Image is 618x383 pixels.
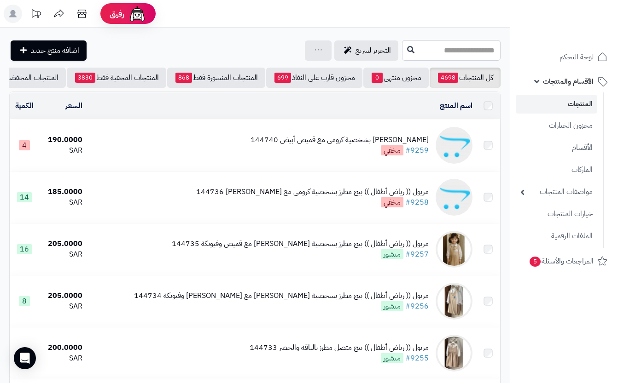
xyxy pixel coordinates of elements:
[19,140,30,150] span: 4
[516,116,597,136] a: مخزون الخيارات
[251,135,429,145] div: [PERSON_NAME] بشخصية كرومي مع قميص أبيض 144740
[75,73,95,83] span: 3830
[516,95,597,114] a: المنتجات
[430,68,501,88] a: كل المنتجات4698
[516,182,597,202] a: مواصفات المنتجات
[196,187,429,197] div: مريول (( رياض أطفال )) بيج مطرز بشخصية كرومي مع [PERSON_NAME] 144736
[372,73,383,83] span: 0
[24,5,47,25] a: تحديثات المنصة
[516,226,597,246] a: الملفات الرقمية
[67,68,166,88] a: المنتجات المخفية فقط3830
[381,301,403,311] span: منشور
[438,73,458,83] span: 4698
[560,51,594,63] span: لوحة التحكم
[436,231,472,268] img: مريول (( رياض أطفال )) بيج مطرز بشخصية سينامورول مع قميص وفيونكة 144735
[266,68,362,88] a: مخزون قارب على النفاذ699
[42,249,82,260] div: SAR
[555,19,609,39] img: logo-2.png
[128,5,146,23] img: ai-face.png
[110,8,124,19] span: رفيق
[334,40,398,61] a: التحرير لسريع
[436,179,472,216] img: مريول (( رياض أطفال )) بيج مطرز بشخصية كرومي مع قميص 144736
[516,46,612,68] a: لوحة التحكم
[436,283,472,320] img: مريول (( رياض أطفال )) بيج مطرز بشخصية ستيتش مع قميص وفيونكة 144734
[516,138,597,158] a: الأقسام
[530,257,541,267] span: 5
[42,145,82,156] div: SAR
[65,100,82,111] a: السعر
[17,192,32,202] span: 14
[42,301,82,312] div: SAR
[134,291,429,301] div: مريول (( رياض أطفال )) بيج مطرز بشخصية [PERSON_NAME] مع [PERSON_NAME] وفيونكة 144734
[19,296,30,306] span: 8
[31,45,79,56] span: اضافة منتج جديد
[516,204,597,224] a: خيارات المنتجات
[11,40,87,61] a: اضافة منتج جديد
[42,353,82,364] div: SAR
[42,135,82,145] div: 190.0000
[17,244,32,254] span: 16
[175,73,192,83] span: 868
[381,249,403,259] span: منشور
[172,239,429,249] div: مريول (( رياض أطفال )) بيج مطرز بشخصية [PERSON_NAME] مع قميص وفيونكة 144735
[436,335,472,372] img: مريول (( رياض أطفال )) بيج متصل مطرز بالياقة والخصر 144733
[516,160,597,180] a: الماركات
[405,249,429,260] a: #9257
[381,145,403,155] span: مخفي
[42,291,82,301] div: 205.0000
[42,187,82,197] div: 185.0000
[381,353,403,363] span: منشور
[356,45,391,56] span: التحرير لسريع
[363,68,429,88] a: مخزون منتهي0
[42,343,82,353] div: 200.0000
[405,353,429,364] a: #9255
[436,127,472,164] img: مريول مدرسي وردي بشخصية كرومي مع قميص أبيض 144740
[381,197,403,207] span: مخفي
[529,255,594,268] span: المراجعات والأسئلة
[42,239,82,249] div: 205.0000
[405,197,429,208] a: #9258
[167,68,265,88] a: المنتجات المنشورة فقط868
[405,145,429,156] a: #9259
[516,250,612,272] a: المراجعات والأسئلة5
[405,301,429,312] a: #9256
[543,75,594,88] span: الأقسام والمنتجات
[274,73,291,83] span: 699
[42,197,82,208] div: SAR
[440,100,472,111] a: اسم المنتج
[15,100,34,111] a: الكمية
[250,343,429,353] div: مريول (( رياض أطفال )) بيج متصل مطرز بالياقة والخصر 144733
[14,347,36,369] div: Open Intercom Messenger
